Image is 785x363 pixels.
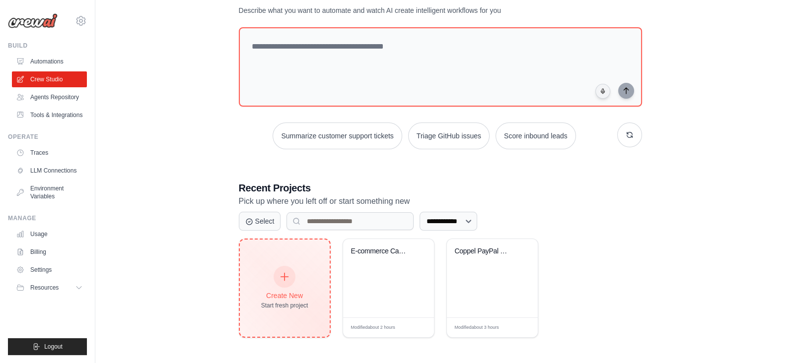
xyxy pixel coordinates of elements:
div: Operate [8,133,87,141]
span: Modified about 2 hours [351,324,395,331]
a: Settings [12,262,87,278]
div: Coppel PayPal Checkout Testing [455,247,515,256]
a: Billing [12,244,87,260]
button: Select [239,212,281,231]
button: Triage GitHub issues [408,122,490,149]
h3: Recent Projects [239,181,642,195]
button: Summarize customer support tickets [273,122,402,149]
span: Edit [410,324,419,331]
a: Environment Variables [12,181,87,204]
img: Logo [8,13,58,28]
span: Modified about 3 hours [455,324,499,331]
button: Logout [8,338,87,355]
a: Tools & Integrations [12,107,87,123]
span: Logout [44,343,63,351]
p: Pick up where you left off or start something new [239,195,642,208]
div: Create New [261,291,308,301]
div: E-commerce Cart Automation [351,247,411,256]
a: Agents Repository [12,89,87,105]
a: LLM Connections [12,163,87,179]
a: Crew Studio [12,71,87,87]
button: Resources [12,280,87,296]
div: Manage [8,214,87,222]
a: Automations [12,54,87,69]
button: Score inbound leads [496,122,576,149]
p: Describe what you want to automate and watch AI create intelligent workflows for you [239,5,572,15]
button: Click to speak your automation idea [595,84,610,99]
button: Get new suggestions [617,122,642,147]
div: Start fresh project [261,302,308,309]
span: Edit [514,324,522,331]
a: Usage [12,226,87,242]
a: Traces [12,145,87,161]
div: Build [8,42,87,50]
span: Resources [30,284,59,292]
